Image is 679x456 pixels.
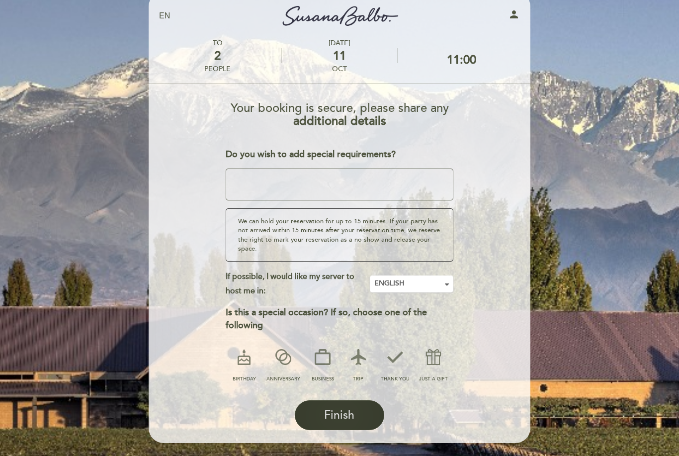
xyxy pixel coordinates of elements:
[226,306,454,332] div: Is this a special occasion? If so, choose one of the following
[226,148,454,161] div: Do you wish to add special requirements?
[293,114,386,128] b: additional details
[281,39,397,47] div: [DATE]
[226,270,370,298] div: If possible, I would like my server to host me in:
[508,8,520,20] i: person
[266,376,300,382] span: anniversary
[324,408,354,422] span: Finish
[233,376,256,382] span: birthday
[312,376,334,382] span: business
[204,65,231,73] div: people
[231,101,449,115] span: Your booking is secure, please share any
[370,275,453,292] button: ENGLISH
[353,376,363,382] span: trip
[281,49,397,63] div: 11
[277,2,402,30] a: Turismo [PERSON_NAME] Wines
[204,49,231,63] div: 2
[281,65,397,73] div: Oct
[447,53,476,67] div: 11:00
[508,8,520,24] button: person
[381,376,410,382] span: thank you
[295,400,384,430] button: Finish
[419,376,448,382] span: just a gift
[226,208,454,262] div: We can hold your reservation for up to 15 minutes. If your party has not arrived within 15 minute...
[204,39,231,47] div: TO
[374,278,449,288] span: ENGLISH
